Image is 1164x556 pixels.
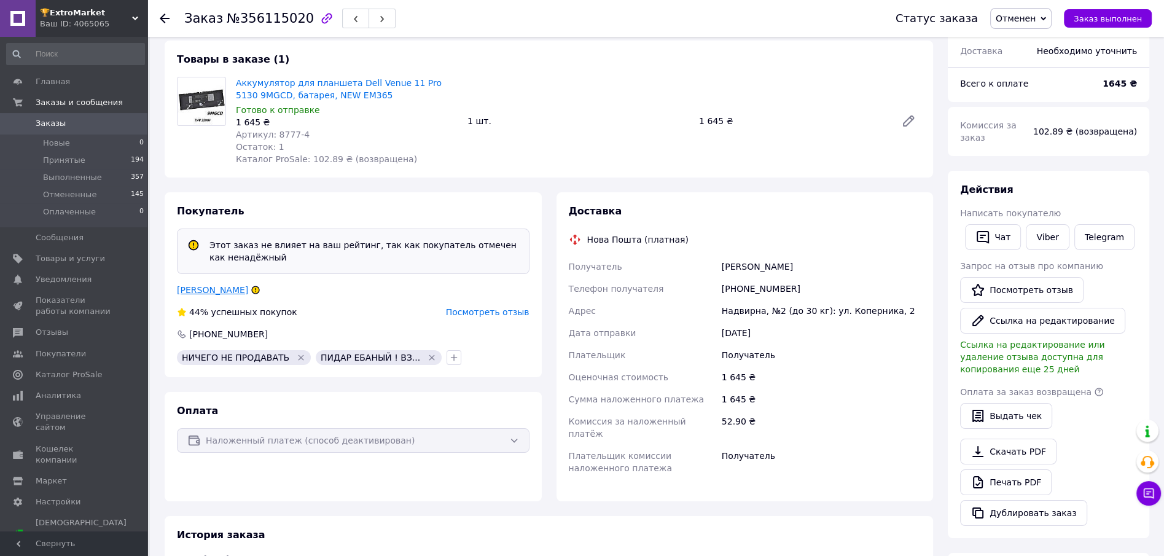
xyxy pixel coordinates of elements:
[160,12,170,25] div: Вернуться назад
[40,18,147,29] div: Ваш ID: 4065065
[177,529,265,541] span: История заказа
[960,120,1017,143] span: Комиссия за заказ
[236,78,442,100] a: Аккумулятор для планшета Dell Venue 11 Pro 5130 9MGCD, батарея, NEW EM365
[36,295,114,317] span: Показатели работы компании
[236,154,417,164] span: Каталог ProSale: 102.89 ₴ (возвращена)
[36,232,84,243] span: Сообщения
[236,142,284,152] span: Остаток: 1
[36,118,66,129] span: Заказы
[569,451,672,473] span: Плательщик комиссии наложенного платежа
[960,387,1092,397] span: Оплата за заказ возвращена
[131,189,144,200] span: 145
[36,253,105,264] span: Товары и услуги
[178,78,225,125] img: Аккумулятор для планшета Dell Venue 11 Pro 5130 9MGCD, батарея, NEW EM365
[36,97,123,108] span: Заказы и сообщения
[43,206,96,217] span: Оплаченные
[227,11,314,26] span: №356115020
[36,476,67,487] span: Маркет
[296,353,306,362] svg: Удалить метку
[1029,37,1144,65] div: Необходимо уточнить
[584,233,692,246] div: Нова Пошта (платная)
[719,344,923,366] div: Получатель
[36,369,102,380] span: Каталог ProSale
[139,138,144,149] span: 0
[6,43,145,65] input: Поиск
[719,278,923,300] div: [PHONE_NUMBER]
[960,469,1052,495] a: Печать PDF
[1033,127,1137,136] span: 102.89 ₴ (возвращена)
[36,517,127,551] span: [DEMOGRAPHIC_DATA] и счета
[236,130,310,139] span: Артикул: 8777-4
[719,256,923,278] div: [PERSON_NAME]
[896,12,978,25] div: Статус заказа
[719,410,923,445] div: 52.90 ₴
[36,496,80,507] span: Настройки
[131,155,144,166] span: 194
[960,184,1014,195] span: Действия
[569,205,622,217] span: Доставка
[43,138,70,149] span: Новые
[1103,79,1137,88] b: 1645 ₴
[569,372,669,382] span: Оценочная стоимость
[321,353,420,362] span: ПИДАР ЕБАНЫЙ ! ВЗ...
[719,445,923,479] div: Получатель
[427,353,437,362] svg: Удалить метку
[996,14,1036,23] span: Отменен
[569,394,705,404] span: Сумма наложенного платежа
[177,285,248,295] a: [PERSON_NAME]
[36,348,86,359] span: Покупатели
[139,206,144,217] span: 0
[896,109,921,133] a: Редактировать
[40,7,132,18] span: 🏆𝗘𝘅𝘁𝗿𝗼𝗠𝗮𝗿𝗸𝗲𝘁
[236,116,458,128] div: 1 645 ₴
[569,350,626,360] span: Плательщик
[446,307,529,317] span: Посмотреть отзыв
[177,405,218,417] span: Оплата
[960,439,1057,464] a: Скачать PDF
[36,76,70,87] span: Главная
[719,366,923,388] div: 1 645 ₴
[184,11,223,26] span: Заказ
[236,105,320,115] span: Готово к отправке
[694,112,891,130] div: 1 645 ₴
[43,172,102,183] span: Выполненные
[36,274,92,285] span: Уведомления
[719,300,923,322] div: Надвирна, №2 (до 30 кг): ул. Коперника, 2
[569,328,636,338] span: Дата отправки
[569,262,622,272] span: Получатель
[1074,14,1142,23] span: Заказ выполнен
[1064,9,1152,28] button: Заказ выполнен
[960,340,1104,374] span: Ссылка на редактирование или удаление отзыва доступна для копирования еще 25 дней
[177,205,244,217] span: Покупатель
[960,261,1103,271] span: Запрос на отзыв про компанию
[719,322,923,344] div: [DATE]
[960,79,1028,88] span: Всего к оплате
[131,172,144,183] span: 357
[463,112,694,130] div: 1 шт.
[960,46,1002,56] span: Доставка
[569,284,664,294] span: Телефон получателя
[960,403,1052,429] button: Выдать чек
[43,189,96,200] span: Отмененные
[719,388,923,410] div: 1 645 ₴
[960,500,1087,526] button: Дублировать заказ
[182,353,289,362] span: НИЧЕГО НЕ ПРОДАВАТЬ
[1026,224,1069,250] a: Viber
[205,239,524,264] div: Этот заказ не влияет на ваш рейтинг, так как покупатель отмечен как ненадёжный
[569,417,686,439] span: Комиссия за наложенный платёж
[36,327,68,338] span: Отзывы
[960,308,1125,334] button: Ссылка на редактирование
[188,328,269,340] div: [PHONE_NUMBER]
[960,208,1061,218] span: Написать покупателю
[1136,481,1161,506] button: Чат с покупателем
[43,155,85,166] span: Принятые
[177,53,289,65] span: Товары в заказе (1)
[569,306,596,316] span: Адрес
[36,411,114,433] span: Управление сайтом
[36,444,114,466] span: Кошелек компании
[960,277,1084,303] a: Посмотреть отзыв
[36,390,81,401] span: Аналитика
[189,307,208,317] span: 44%
[965,224,1021,250] button: Чат
[177,306,297,318] div: успешных покупок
